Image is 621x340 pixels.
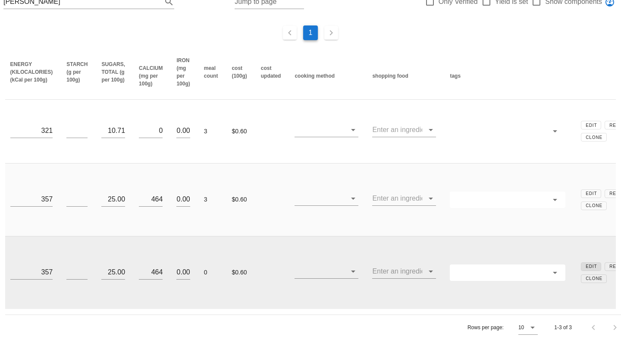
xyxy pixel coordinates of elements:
span: IRON (mg per 100g) [176,57,190,87]
span: Clone [585,135,602,140]
div: 1-3 of 3 [554,324,572,331]
span: meal count [204,65,218,79]
span: Edit [585,191,597,196]
div: Rows per page: [467,315,538,340]
input: Enter an ingredient to search [372,264,422,278]
button: Current Page, Page 1 [303,25,318,40]
span: cost (100g) [232,65,247,79]
th: tags [443,53,572,100]
span: Edit [585,264,597,269]
td: 0 [197,236,225,309]
span: Clone [585,276,602,281]
button: Edit [581,121,601,129]
span: Clone [585,203,602,208]
span: tags [450,73,461,79]
span: cooking method [295,73,335,79]
button: Edit [581,189,601,198]
span: STARCH (g per 100g) [66,61,88,83]
div: 10Rows per page: [518,321,538,334]
button: Edit [581,262,601,271]
td: 3 [197,100,225,164]
button: Clone [581,133,607,142]
button: Clone [581,201,607,210]
span: ENERGY (KILOCALORIES) (kCal per 100g) [10,61,53,83]
nav: Pagination Navigation [9,23,612,42]
span: shopping food [372,73,408,79]
th: cost updated: Not sorted. Activate to sort ascending. [254,53,288,100]
th: IRON (mg per 100g): Not sorted. Activate to sort ascending. [169,53,197,100]
td: $0.60 [225,236,254,309]
span: SUGARS, TOTAL (g per 100g) [101,61,125,83]
th: cost (100g): Not sorted. Activate to sort ascending. [225,53,254,100]
span: cost updated [261,65,281,79]
th: STARCH (g per 100g): Not sorted. Activate to sort ascending. [60,53,94,100]
th: ENERGY (KILOCALORIES) (kCal per 100g): Not sorted. Activate to sort ascending. [3,53,60,100]
td: $0.60 [225,164,254,236]
th: CALCIUM (mg per 100g): Not sorted. Activate to sort ascending. [132,53,169,100]
td: 3 [197,164,225,236]
th: meal count: Not sorted. Activate to sort ascending. [197,53,225,100]
input: Enter an ingredient to search [372,123,422,137]
th: shopping food: Not sorted. Activate to sort ascending. [365,53,443,100]
div: 10 [518,324,524,331]
span: CALCIUM (mg per 100g) [139,65,163,87]
span: Edit [585,123,597,128]
td: $0.60 [225,100,254,164]
th: cooking method: Not sorted. Activate to sort ascending. [288,53,365,100]
button: Clone [581,274,607,283]
input: Enter an ingredient to search [372,192,422,205]
th: SUGARS, TOTAL (g per 100g): Not sorted. Activate to sort ascending. [94,53,132,100]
